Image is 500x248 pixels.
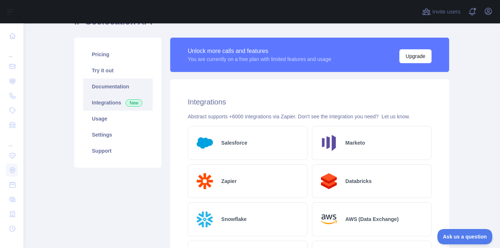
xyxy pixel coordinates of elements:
img: Logo [318,171,340,192]
img: Logo [194,171,216,192]
img: Logo [194,209,216,230]
a: Pricing [83,46,153,62]
div: Abstract supports +6000 integrations via Zapier. Don't see the integration you need? [188,113,432,120]
h2: Integrations [188,97,432,107]
h1: IP Geolocation API [74,16,449,33]
a: Let us know. [381,114,410,119]
h2: Snowflake [221,215,247,223]
img: Logo [194,132,216,154]
a: Usage [83,111,153,127]
button: Upgrade [399,49,432,63]
a: Integrations New [83,95,153,111]
h2: Databricks [346,178,372,185]
h2: Zapier [221,178,237,185]
span: Invite users [432,8,460,16]
a: Try it out [83,62,153,79]
img: Logo [318,209,340,230]
h2: AWS (Data Exchange) [346,215,399,223]
h2: Marketo [346,139,365,146]
a: Documentation [83,79,153,95]
iframe: Toggle Customer Support [437,229,493,244]
div: ... [6,133,18,148]
span: New [126,99,142,107]
div: ... [6,44,18,58]
h2: Salesforce [221,139,247,146]
img: Logo [318,132,340,154]
div: Unlock more calls and features [188,47,331,56]
a: Settings [83,127,153,143]
a: Support [83,143,153,159]
div: You are currently on a free plan with limited features and usage [188,56,331,63]
button: Invite users [421,6,462,18]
